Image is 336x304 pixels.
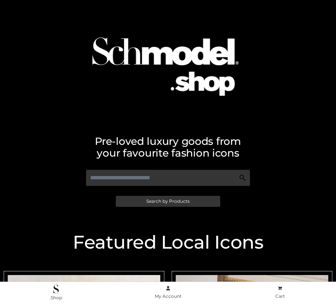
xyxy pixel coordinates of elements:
[155,293,182,299] span: My Account
[53,285,59,293] img: .Shop
[112,284,224,301] a: My Account
[224,284,336,301] a: Cart
[116,196,220,207] a: Search by Products
[275,293,285,299] span: Cart
[239,174,246,182] img: Search Icon
[50,295,62,300] span: .Shop
[146,199,190,204] span: Search by Products
[4,135,332,159] h2: Pre-loved luxury goods from your favourite fashion icons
